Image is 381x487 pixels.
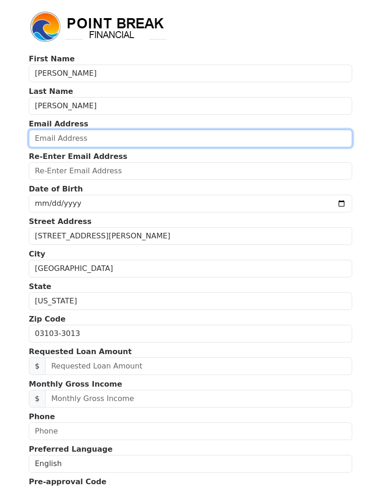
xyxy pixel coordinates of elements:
input: Last Name [29,97,352,115]
strong: Last Name [29,87,73,96]
strong: Requested Loan Amount [29,347,131,356]
strong: State [29,282,51,291]
strong: Re-Enter Email Address [29,152,127,161]
input: Requested Loan Amount [45,357,352,375]
img: logo.png [29,10,168,44]
input: Monthly Gross Income [45,390,352,408]
input: Street Address [29,227,352,245]
strong: Pre-approval Code [29,477,106,486]
input: Email Address [29,130,352,147]
input: Phone [29,422,352,440]
strong: Preferred Language [29,445,112,454]
strong: First Name [29,54,75,63]
p: Monthly Gross Income [29,379,352,390]
input: First Name [29,65,352,82]
input: Zip Code [29,325,352,342]
strong: Email Address [29,119,88,128]
strong: Street Address [29,217,92,226]
strong: Zip Code [29,315,66,323]
span: $ [29,390,46,408]
span: $ [29,357,46,375]
input: Re-Enter Email Address [29,162,352,180]
input: City [29,260,352,277]
strong: Phone [29,412,55,421]
strong: Date of Birth [29,184,83,193]
strong: City [29,250,45,258]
